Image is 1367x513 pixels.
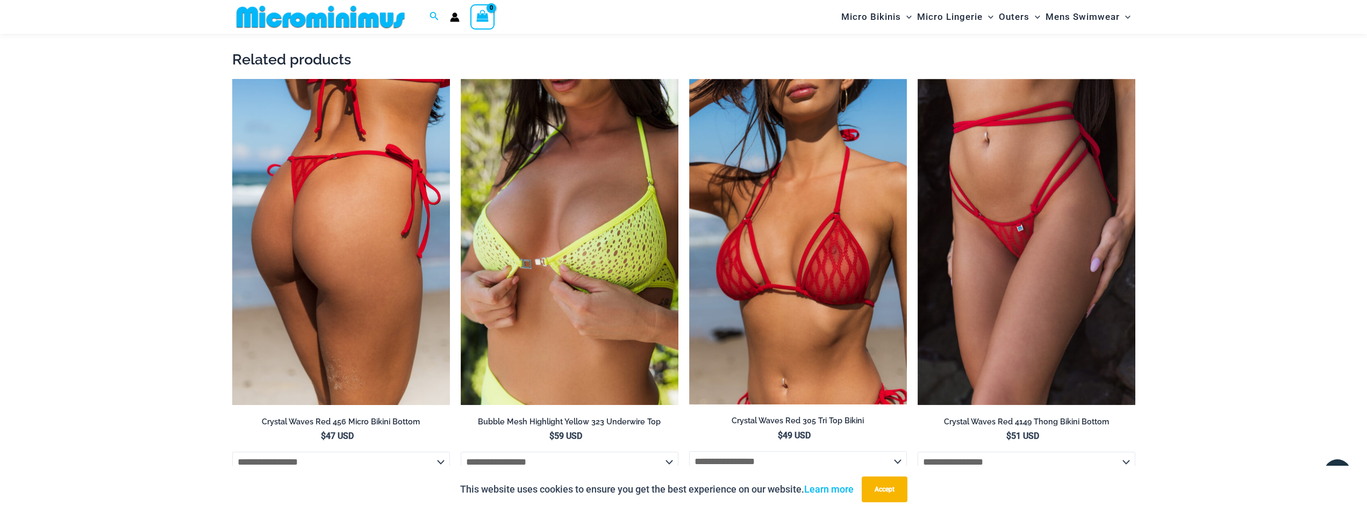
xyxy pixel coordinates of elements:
a: View Shopping Cart, empty [470,4,495,29]
nav: Site Navigation [837,2,1135,32]
span: Menu Toggle [901,3,912,31]
a: Bubble Mesh Highlight Yellow 323 Underwire Top 01Bubble Mesh Highlight Yellow 323 Underwire Top 4... [461,79,678,406]
img: MM SHOP LOGO FLAT [232,5,409,29]
img: Crystal Waves 305 Tri Top 01 [689,79,907,404]
span: Micro Bikinis [841,3,901,31]
bdi: 47 USD [321,431,354,441]
span: $ [1006,431,1011,441]
a: Micro LingerieMenu ToggleMenu Toggle [914,3,996,31]
bdi: 49 USD [778,430,811,440]
h2: Bubble Mesh Highlight Yellow 323 Underwire Top [461,417,678,427]
a: Bubble Mesh Highlight Yellow 323 Underwire Top [461,417,678,431]
a: Learn more [804,483,854,495]
a: Account icon link [450,12,460,22]
a: OutersMenu ToggleMenu Toggle [996,3,1043,31]
p: This website uses cookies to ensure you get the best experience on our website. [460,481,854,497]
img: Bubble Mesh Highlight Yellow 323 Underwire Top 01 [461,79,678,406]
img: Crystal Waves 4149 Thong 01 [918,79,1135,406]
a: Crystal Waves Red 456 Micro Bikini Bottom [232,417,450,431]
span: Menu Toggle [983,3,993,31]
span: Micro Lingerie [917,3,983,31]
a: Crystal Waves Red 305 Tri Top Bikini [689,416,907,430]
a: Crystal Waves 4149 Thong 01Crystal Waves 305 Tri Top 4149 Thong 01Crystal Waves 305 Tri Top 4149 ... [918,79,1135,406]
span: Mens Swimwear [1046,3,1120,31]
bdi: 51 USD [1006,431,1039,441]
button: Accept [862,476,907,502]
h2: Related products [232,50,1135,69]
bdi: 59 USD [549,431,582,441]
a: Crystal Waves Red 4149 Thong Bikini Bottom [918,417,1135,431]
span: $ [778,430,783,440]
a: Mens SwimwearMenu ToggleMenu Toggle [1043,3,1133,31]
h2: Crystal Waves Red 456 Micro Bikini Bottom [232,417,450,427]
a: Search icon link [430,10,439,24]
h2: Crystal Waves Red 305 Tri Top Bikini [689,416,907,426]
img: Crystal Waves 456 Bottom 01 [232,79,450,406]
span: $ [321,431,326,441]
a: Crystal Waves 305 Tri Top 01Crystal Waves 305 Tri Top 4149 Thong 04Crystal Waves 305 Tri Top 4149... [689,79,907,404]
h2: Crystal Waves Red 4149 Thong Bikini Bottom [918,417,1135,427]
span: Outers [999,3,1029,31]
span: Menu Toggle [1029,3,1040,31]
span: Menu Toggle [1120,3,1130,31]
span: $ [549,431,554,441]
a: Crystal Waves 456 Bottom 02Crystal Waves 456 Bottom 01Crystal Waves 456 Bottom 01 [232,79,450,406]
a: Micro BikinisMenu ToggleMenu Toggle [839,3,914,31]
